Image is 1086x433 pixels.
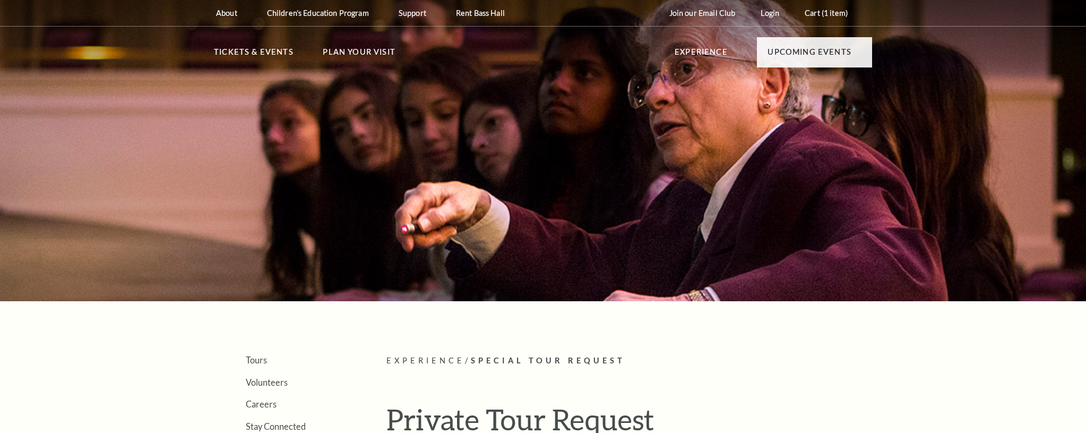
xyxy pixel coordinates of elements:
[675,46,728,65] p: Experience
[399,9,426,18] p: Support
[246,399,277,409] a: Careers
[323,46,395,65] p: Plan Your Visit
[768,46,851,65] p: Upcoming Events
[386,356,465,365] span: Experience
[246,377,288,387] a: Volunteers
[246,421,306,431] a: Stay Connected
[471,356,625,365] span: Special Tour Request
[216,9,237,18] p: About
[456,9,505,18] p: Rent Bass Hall
[214,46,294,65] p: Tickets & Events
[267,9,369,18] p: Children's Education Program
[246,355,267,365] a: Tours
[386,354,872,368] p: /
